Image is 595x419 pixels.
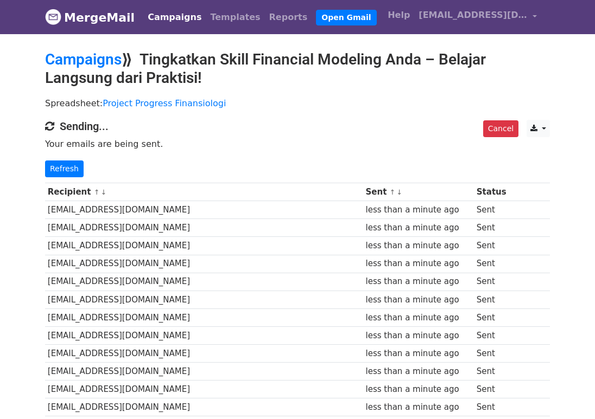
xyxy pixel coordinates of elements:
[474,291,513,308] td: Sent
[45,345,363,363] td: [EMAIL_ADDRESS][DOMAIN_NAME]
[396,188,402,196] a: ↓
[474,273,513,291] td: Sent
[474,381,513,398] td: Sent
[45,6,135,29] a: MergeMail
[45,9,61,25] img: MergeMail logo
[365,365,471,378] div: less than a minute ago
[45,160,84,177] a: Refresh
[45,138,550,150] p: Your emails are being sent.
[265,7,312,28] a: Reports
[365,401,471,414] div: less than a minute ago
[45,50,122,68] a: Campaigns
[45,326,363,344] td: [EMAIL_ADDRESS][DOMAIN_NAME]
[365,312,471,324] div: less than a minute ago
[365,294,471,306] div: less than a minute ago
[45,201,363,219] td: [EMAIL_ADDRESS][DOMAIN_NAME]
[474,398,513,416] td: Sent
[316,10,376,25] a: Open Gmail
[45,291,363,308] td: [EMAIL_ADDRESS][DOMAIN_NAME]
[45,183,363,201] th: Recipient
[365,240,471,252] div: less than a minute ago
[45,273,363,291] td: [EMAIL_ADDRESS][DOMAIN_NAME]
[474,219,513,237] td: Sent
[45,120,550,133] h4: Sending...
[45,308,363,326] td: [EMAIL_ADDRESS][DOMAIN_NAME]
[45,398,363,416] td: [EMAIL_ADDRESS][DOMAIN_NAME]
[365,222,471,234] div: less than a minute ago
[419,9,527,22] span: [EMAIL_ADDRESS][DOMAIN_NAME]
[474,237,513,255] td: Sent
[474,255,513,273] td: Sent
[45,98,550,109] p: Spreadsheet:
[365,257,471,270] div: less than a minute ago
[390,188,396,196] a: ↑
[103,98,226,108] a: Project Progress Finansiologi
[365,347,471,360] div: less than a minute ago
[474,326,513,344] td: Sent
[365,275,471,288] div: less than a minute ago
[94,188,100,196] a: ↑
[45,237,363,255] td: [EMAIL_ADDRESS][DOMAIN_NAME]
[383,4,414,26] a: Help
[474,201,513,219] td: Sent
[45,363,363,381] td: [EMAIL_ADDRESS][DOMAIN_NAME]
[365,330,471,342] div: less than a minute ago
[45,219,363,237] td: [EMAIL_ADDRESS][DOMAIN_NAME]
[363,183,474,201] th: Sent
[100,188,106,196] a: ↓
[45,255,363,273] td: [EMAIL_ADDRESS][DOMAIN_NAME]
[143,7,206,28] a: Campaigns
[365,383,471,396] div: less than a minute ago
[474,345,513,363] td: Sent
[474,308,513,326] td: Sent
[45,50,550,87] h2: ⟫ Tingkatkan Skill Financial Modeling Anda – Belajar Langsung dari Praktisi!
[483,120,518,137] a: Cancel
[474,363,513,381] td: Sent
[45,381,363,398] td: [EMAIL_ADDRESS][DOMAIN_NAME]
[414,4,541,30] a: [EMAIL_ADDRESS][DOMAIN_NAME]
[474,183,513,201] th: Status
[365,204,471,216] div: less than a minute ago
[206,7,264,28] a: Templates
